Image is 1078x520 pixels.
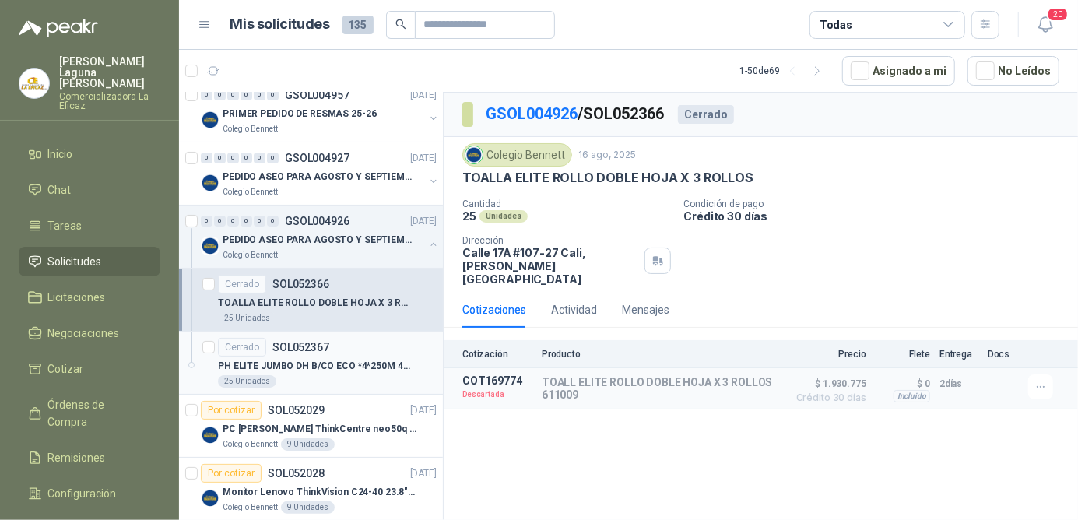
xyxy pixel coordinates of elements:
p: [DATE] [410,466,437,481]
div: Incluido [894,390,930,402]
a: 0 0 0 0 0 0 GSOL004927[DATE] Company LogoPEDIDO ASEO PARA AGOSTO Y SEPTIEMBRE 2Colegio Bennett [201,149,440,199]
span: $ 1.930.775 [788,374,866,393]
p: Crédito 30 días [683,209,1072,223]
p: Cantidad [462,199,671,209]
img: Logo peakr [19,19,98,37]
a: Negociaciones [19,318,160,348]
p: GSOL004927 [285,153,349,163]
p: Entrega [939,349,978,360]
span: Tareas [48,217,83,234]
p: TOALLA ELITE ROLLO DOBLE HOJA X 3 ROLLOS [218,296,412,311]
span: search [395,19,406,30]
a: Por cotizarSOL052029[DATE] Company LogoPC [PERSON_NAME] ThinkCentre neo50q Gen 4 Core i5 16Gb 512... [179,395,443,458]
p: Descartada [462,387,532,402]
p: Colegio Bennett [223,438,278,451]
div: 0 [241,153,252,163]
span: Cotizar [48,360,84,378]
p: Colegio Bennett [223,501,278,514]
div: 0 [241,216,252,227]
div: 0 [267,216,279,227]
p: Dirección [462,235,638,246]
p: SOL052028 [268,468,325,479]
a: Cotizar [19,354,160,384]
a: Inicio [19,139,160,169]
p: Monitor Lenovo ThinkVision C24-40 23.8" 3YW [223,485,416,500]
p: Producto [542,349,779,360]
span: Chat [48,181,72,199]
div: 0 [241,90,252,100]
span: Solicitudes [48,253,102,270]
a: CerradoSOL052367PH ELITE JUMBO DH B/CO ECO *4*250M 433325 Unidades [179,332,443,395]
p: SOL052367 [272,342,329,353]
a: Chat [19,175,160,205]
div: Cerrado [678,105,734,124]
p: Docs [988,349,1019,360]
span: Licitaciones [48,289,106,306]
div: Unidades [479,210,528,223]
div: 0 [267,90,279,100]
div: 0 [267,153,279,163]
p: Comercializadora La Eficaz [59,92,160,111]
a: Remisiones [19,443,160,473]
img: Company Logo [465,146,483,163]
div: 1 - 50 de 69 [739,58,830,83]
div: 0 [227,153,239,163]
div: 0 [227,90,239,100]
div: 0 [201,90,212,100]
div: 0 [214,153,226,163]
span: Inicio [48,146,73,163]
p: TOALL ELITE ROLLO DOBLE HOJA X 3 ROLLOS 611009 [542,376,779,401]
p: Flete [876,349,930,360]
div: Cotizaciones [462,301,526,318]
h1: Mis solicitudes [230,13,330,36]
p: PEDIDO ASEO PARA AGOSTO Y SEPTIEMBRE [223,233,416,248]
div: Todas [820,16,852,33]
p: GSOL004957 [285,90,349,100]
div: 0 [214,90,226,100]
p: [DATE] [410,151,437,166]
a: Tareas [19,211,160,241]
p: [DATE] [410,214,437,229]
img: Company Logo [201,489,219,508]
p: Cotización [462,349,532,360]
a: Licitaciones [19,283,160,312]
div: 0 [214,216,226,227]
p: Precio [788,349,866,360]
div: 0 [254,90,265,100]
p: Colegio Bennett [223,249,278,262]
div: 0 [201,153,212,163]
button: Asignado a mi [842,56,955,86]
div: Por cotizar [201,464,262,483]
div: 0 [227,216,239,227]
a: CerradoSOL052366TOALLA ELITE ROLLO DOBLE HOJA X 3 ROLLOS25 Unidades [179,269,443,332]
div: 25 Unidades [218,375,276,388]
p: Condición de pago [683,199,1072,209]
div: 25 Unidades [218,312,276,325]
div: 0 [201,216,212,227]
div: 0 [254,153,265,163]
button: 20 [1031,11,1059,39]
span: 20 [1047,7,1069,22]
p: [DATE] [410,403,437,418]
span: Crédito 30 días [788,393,866,402]
span: Órdenes de Compra [48,396,146,430]
img: Company Logo [19,69,49,98]
button: No Leídos [967,56,1059,86]
div: 9 Unidades [281,501,335,514]
p: PRIMER PEDIDO DE RESMAS 25-26 [223,107,377,121]
div: Cerrado [218,275,266,293]
p: / SOL052366 [486,102,665,126]
a: Órdenes de Compra [19,390,160,437]
p: 25 [462,209,476,223]
img: Company Logo [201,237,219,255]
a: Configuración [19,479,160,508]
img: Company Logo [201,111,219,129]
a: 0 0 0 0 0 0 GSOL004926[DATE] Company LogoPEDIDO ASEO PARA AGOSTO Y SEPTIEMBREColegio Bennett [201,212,440,262]
div: Actividad [551,301,597,318]
p: PEDIDO ASEO PARA AGOSTO Y SEPTIEMBRE 2 [223,170,416,184]
p: 2 días [939,374,978,393]
div: Por cotizar [201,401,262,420]
img: Company Logo [201,426,219,444]
p: TOALLA ELITE ROLLO DOBLE HOJA X 3 ROLLOS [462,170,753,186]
p: Colegio Bennett [223,186,278,199]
